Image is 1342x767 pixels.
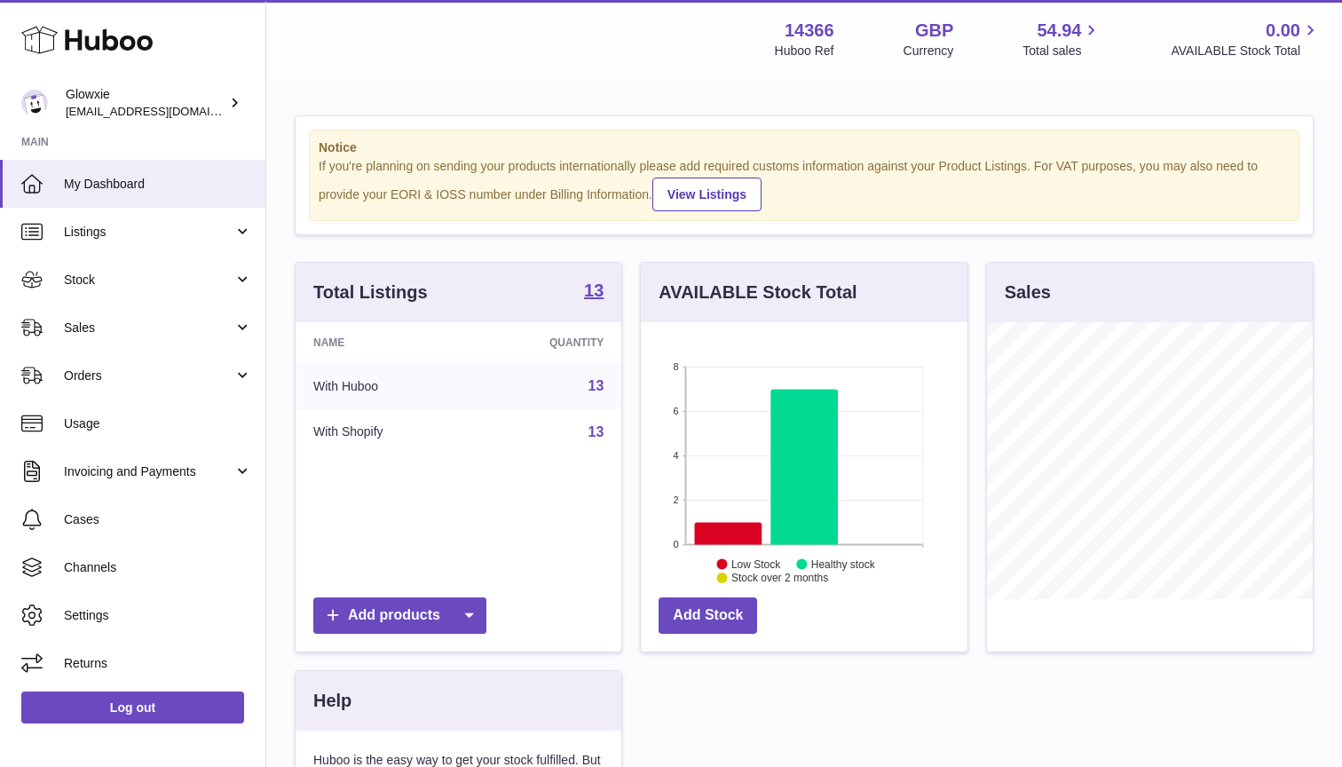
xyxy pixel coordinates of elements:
[1005,281,1051,304] h3: Sales
[1266,19,1300,43] span: 0.00
[674,450,679,461] text: 4
[313,281,428,304] h3: Total Listings
[313,689,351,713] h3: Help
[674,539,679,550] text: 0
[915,19,953,43] strong: GBP
[319,139,1290,156] strong: Notice
[1037,19,1081,43] span: 54.94
[319,158,1290,211] div: If you're planning on sending your products internationally please add required customs informati...
[674,494,679,505] text: 2
[64,320,233,336] span: Sales
[674,361,679,372] text: 8
[584,281,604,299] strong: 13
[652,178,762,211] a: View Listings
[296,322,471,363] th: Name
[1171,19,1321,59] a: 0.00 AVAILABLE Stock Total
[296,363,471,409] td: With Huboo
[731,557,781,570] text: Low Stock
[731,572,828,584] text: Stock over 2 months
[785,19,834,43] strong: 14366
[811,557,876,570] text: Healthy stock
[471,322,621,363] th: Quantity
[64,368,233,384] span: Orders
[66,86,225,120] div: Glowxie
[659,281,857,304] h3: AVAILABLE Stock Total
[775,43,834,59] div: Huboo Ref
[21,692,244,724] a: Log out
[66,104,261,118] span: [EMAIL_ADDRESS][DOMAIN_NAME]
[588,424,604,439] a: 13
[64,415,252,432] span: Usage
[21,90,48,116] img: suraj@glowxie.com
[64,559,252,576] span: Channels
[64,272,233,289] span: Stock
[584,281,604,303] a: 13
[674,406,679,416] text: 6
[64,511,252,528] span: Cases
[1022,43,1101,59] span: Total sales
[64,463,233,480] span: Invoicing and Payments
[64,224,233,241] span: Listings
[296,409,471,455] td: With Shopify
[313,597,486,634] a: Add products
[64,176,252,193] span: My Dashboard
[588,378,604,393] a: 13
[64,655,252,672] span: Returns
[1022,19,1101,59] a: 54.94 Total sales
[659,597,757,634] a: Add Stock
[64,607,252,624] span: Settings
[1171,43,1321,59] span: AVAILABLE Stock Total
[904,43,954,59] div: Currency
